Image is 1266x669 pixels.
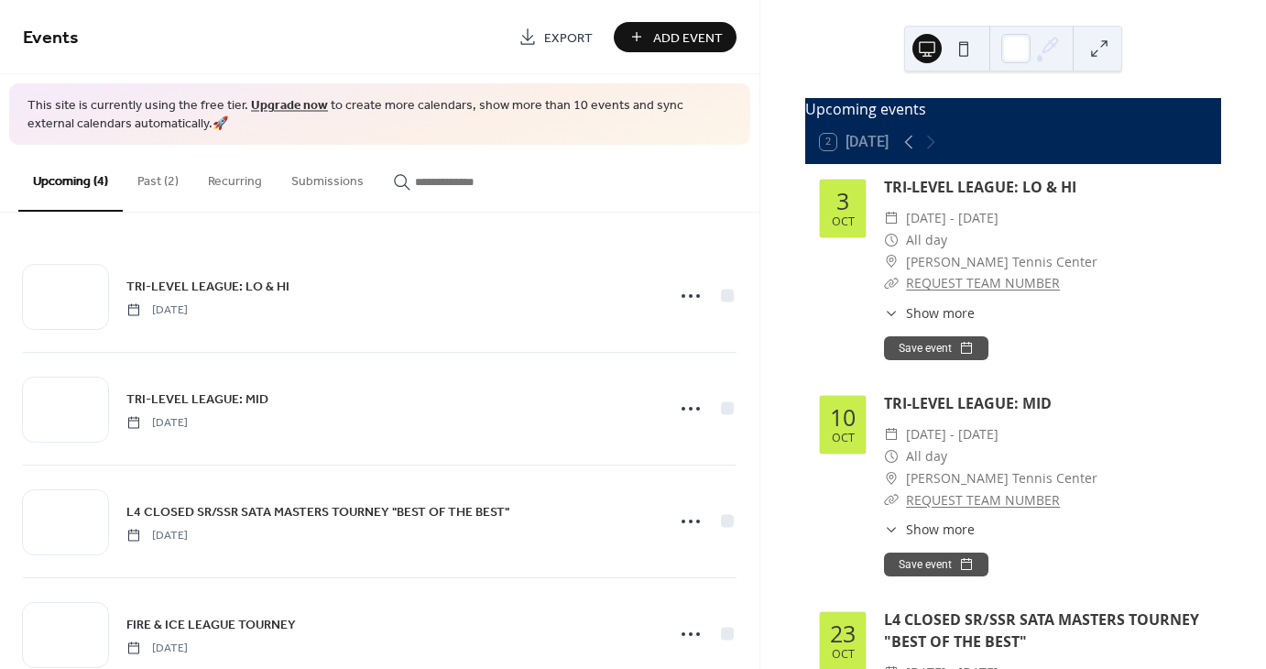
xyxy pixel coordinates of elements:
[544,28,593,48] span: Export
[884,251,899,273] div: ​
[906,229,947,251] span: All day
[884,207,899,229] div: ​
[653,28,723,48] span: Add Event
[906,251,1097,273] span: [PERSON_NAME] Tennis Center
[884,609,1199,652] a: L4 CLOSED SR/SSR SATA MASTERS TOURNEY "BEST OF THE BEST"
[884,272,899,294] div: ​
[505,22,606,52] a: Export
[884,303,975,323] button: ​Show more
[126,615,296,634] span: FIRE & ICE LEAGUE TOURNEY
[906,491,1060,509] a: REQUEST TEAM NUMBER
[23,20,79,56] span: Events
[126,276,289,297] a: TRI-LEVEL LEAGUE: LO & HI
[832,433,855,444] div: Oct
[884,553,988,576] button: Save event
[193,145,277,210] button: Recurring
[614,22,737,52] button: Add Event
[126,527,188,543] span: [DATE]
[906,520,975,539] span: Show more
[884,467,899,489] div: ​
[277,145,378,210] button: Submissions
[836,190,849,213] div: 3
[884,520,975,539] button: ​Show more
[126,389,268,409] span: TRI-LEVEL LEAGUE: MID
[906,445,947,467] span: All day
[884,336,988,360] button: Save event
[906,303,975,323] span: Show more
[884,393,1052,413] a: TRI-LEVEL LEAGUE: MID
[884,303,899,323] div: ​
[884,445,899,467] div: ​
[832,216,855,228] div: Oct
[830,622,856,645] div: 23
[123,145,193,210] button: Past (2)
[884,229,899,251] div: ​
[832,649,855,661] div: Oct
[126,302,188,318] span: [DATE]
[126,389,268,410] a: TRI-LEVEL LEAGUE: MID
[906,207,999,229] span: [DATE] - [DATE]
[906,274,1060,291] a: REQUEST TEAM NUMBER
[884,520,899,539] div: ​
[18,145,123,212] button: Upcoming (4)
[906,423,999,445] span: [DATE] - [DATE]
[884,489,899,511] div: ​
[884,177,1076,197] a: TRI-LEVEL LEAGUE: LO & HI
[884,423,899,445] div: ​
[126,501,509,522] a: L4 CLOSED SR/SSR SATA MASTERS TOURNEY "BEST OF THE BEST"
[906,467,1097,489] span: [PERSON_NAME] Tennis Center
[126,640,188,656] span: [DATE]
[126,277,289,296] span: TRI-LEVEL LEAGUE: LO & HI
[830,406,856,429] div: 10
[805,98,1221,120] div: Upcoming events
[126,502,509,521] span: L4 CLOSED SR/SSR SATA MASTERS TOURNEY "BEST OF THE BEST"
[126,614,296,635] a: FIRE & ICE LEAGUE TOURNEY
[27,97,732,133] span: This site is currently using the free tier. to create more calendars, show more than 10 events an...
[251,93,328,118] a: Upgrade now
[126,414,188,431] span: [DATE]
